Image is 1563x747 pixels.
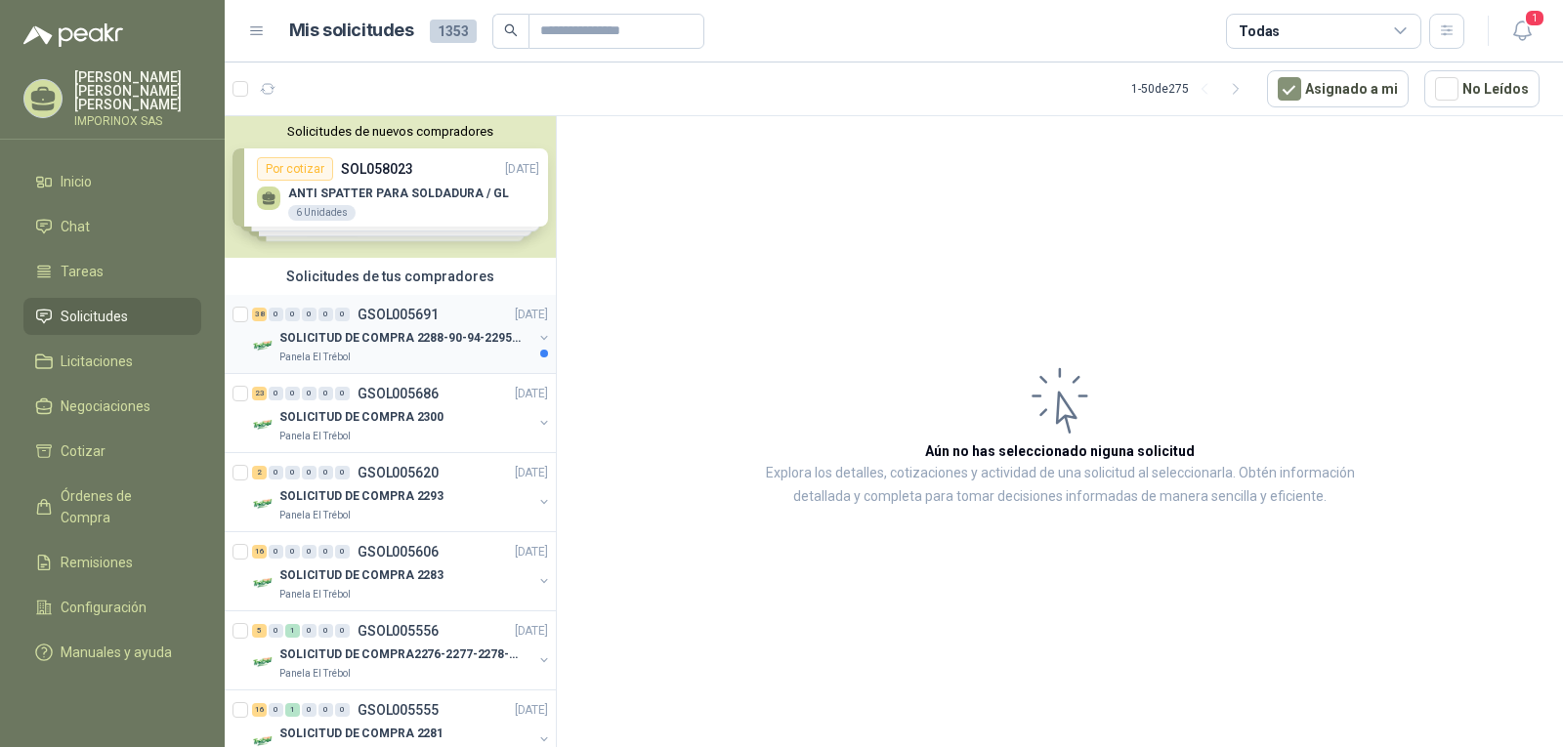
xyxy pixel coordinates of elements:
p: GSOL005555 [358,703,439,717]
p: GSOL005686 [358,387,439,400]
div: 0 [302,308,317,321]
div: Solicitudes de nuevos compradoresPor cotizarSOL058023[DATE] ANTI SPATTER PARA SOLDADURA / GL6 Uni... [225,116,556,258]
p: [PERSON_NAME] [PERSON_NAME] [PERSON_NAME] [74,70,201,111]
img: Company Logo [252,492,275,516]
p: IMPORINOX SAS [74,115,201,127]
p: [DATE] [515,622,548,641]
a: Configuración [23,589,201,626]
div: 0 [302,703,317,717]
span: Configuración [61,597,147,618]
a: 16 0 0 0 0 0 GSOL005606[DATE] Company LogoSOLICITUD DE COMPRA 2283Panela El Trébol [252,540,552,602]
h3: Aún no has seleccionado niguna solicitud [925,440,1195,462]
p: Explora los detalles, cotizaciones y actividad de una solicitud al seleccionarla. Obtén informaci... [752,462,1368,509]
span: 1 [1524,9,1545,27]
a: Licitaciones [23,343,201,380]
div: 0 [269,624,283,638]
a: Tareas [23,253,201,290]
span: Negociaciones [61,395,150,417]
img: Company Logo [252,413,275,436]
div: 0 [318,703,333,717]
a: Chat [23,208,201,245]
p: [DATE] [515,306,548,324]
div: 5 [252,624,267,638]
span: Chat [61,216,90,237]
div: 0 [285,387,300,400]
div: 0 [302,624,317,638]
div: Todas [1239,21,1280,42]
img: Company Logo [252,334,275,357]
p: SOLICITUD DE COMPRA2276-2277-2278-2284-2285- [279,645,523,664]
div: 0 [335,703,350,717]
p: Panela El Trébol [279,666,351,682]
a: 2 0 0 0 0 0 GSOL005620[DATE] Company LogoSOLICITUD DE COMPRA 2293Panela El Trébol [252,461,552,523]
p: SOLICITUD DE COMPRA 2283 [279,566,444,585]
div: 0 [318,308,333,321]
span: Remisiones [61,552,133,573]
div: 0 [335,624,350,638]
div: 0 [285,545,300,559]
button: Asignado a mi [1267,70,1409,107]
div: 0 [269,466,283,479]
p: [DATE] [515,543,548,561]
p: GSOL005620 [358,466,439,479]
div: 38 [252,308,267,321]
div: 0 [269,308,283,321]
button: No Leídos [1424,70,1540,107]
span: Inicio [61,171,92,192]
p: SOLICITUD DE COMPRA 2300 [279,408,444,427]
button: 1 [1504,14,1540,49]
a: 5 0 1 0 0 0 GSOL005556[DATE] Company LogoSOLICITUD DE COMPRA2276-2277-2278-2284-2285-Panela El Tr... [252,619,552,682]
p: SOLICITUD DE COMPRA 2281 [279,725,444,743]
a: Órdenes de Compra [23,477,201,536]
div: 0 [302,387,317,400]
img: Company Logo [252,650,275,674]
a: 38 0 0 0 0 0 GSOL005691[DATE] Company LogoSOLICITUD DE COMPRA 2288-90-94-2295-96-2301-02-04Panela... [252,303,552,365]
p: Panela El Trébol [279,350,351,365]
p: GSOL005556 [358,624,439,638]
div: 0 [335,545,350,559]
span: Tareas [61,261,104,282]
span: search [504,23,518,37]
span: Cotizar [61,440,106,462]
p: SOLICITUD DE COMPRA 2288-90-94-2295-96-2301-02-04 [279,329,523,348]
div: 0 [285,308,300,321]
div: 0 [285,466,300,479]
div: 1 [285,703,300,717]
div: 0 [335,466,350,479]
h1: Mis solicitudes [289,17,414,45]
a: Manuales y ayuda [23,634,201,671]
a: Solicitudes [23,298,201,335]
p: Panela El Trébol [279,587,351,602]
span: Licitaciones [61,351,133,372]
p: [DATE] [515,385,548,403]
div: 0 [318,624,333,638]
button: Solicitudes de nuevos compradores [232,124,548,139]
div: 0 [269,703,283,717]
a: Remisiones [23,544,201,581]
div: 0 [318,466,333,479]
div: 0 [302,545,317,559]
div: 0 [269,387,283,400]
div: 1 [285,624,300,638]
div: 0 [269,545,283,559]
span: Manuales y ayuda [61,642,172,663]
div: 0 [335,308,350,321]
a: Negociaciones [23,388,201,425]
div: 0 [318,387,333,400]
span: Órdenes de Compra [61,485,183,528]
span: Solicitudes [61,306,128,327]
div: 0 [335,387,350,400]
p: [DATE] [515,464,548,482]
div: Solicitudes de tus compradores [225,258,556,295]
p: GSOL005691 [358,308,439,321]
a: Cotizar [23,433,201,470]
div: 16 [252,703,267,717]
div: 16 [252,545,267,559]
p: [DATE] [515,701,548,720]
span: 1353 [430,20,477,43]
p: SOLICITUD DE COMPRA 2293 [279,487,444,506]
div: 1 - 50 de 275 [1131,73,1251,104]
p: Panela El Trébol [279,429,351,444]
img: Company Logo [252,571,275,595]
div: 0 [318,545,333,559]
